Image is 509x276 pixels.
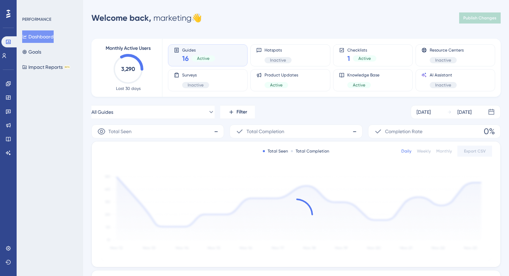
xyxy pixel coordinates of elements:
div: Daily [401,148,411,154]
span: Inactive [270,57,286,63]
text: 3,290 [121,66,135,72]
span: Inactive [435,82,451,88]
span: Knowledge Base [347,72,379,78]
div: Total Completion [291,148,329,154]
span: Export CSV [464,148,486,154]
div: Weekly [417,148,431,154]
span: AI Assistant [430,72,457,78]
span: Resource Centers [430,47,464,53]
span: 0% [484,126,495,137]
div: BETA [64,65,70,69]
span: Checklists [347,47,376,52]
span: Active [353,82,365,88]
span: Hotspots [265,47,292,53]
button: Impact ReportsBETA [22,61,70,73]
div: [DATE] [457,108,472,116]
button: Filter [220,105,255,119]
span: Active [358,56,371,61]
span: Active [197,56,209,61]
span: Completion Rate [385,127,422,136]
span: Total Completion [247,127,284,136]
span: 16 [182,54,189,63]
span: Monthly Active Users [106,44,151,53]
span: Surveys [182,72,209,78]
span: - [214,126,218,137]
span: Active [270,82,283,88]
div: marketing 👋 [91,12,202,24]
span: Product Updates [265,72,298,78]
span: 1 [347,54,350,63]
div: PERFORMANCE [22,17,51,22]
span: Publish Changes [463,15,497,21]
span: Inactive [188,82,204,88]
span: Welcome back, [91,13,151,23]
div: Total Seen [263,148,288,154]
button: All Guides [91,105,215,119]
span: Last 30 days [116,86,141,91]
span: - [352,126,357,137]
span: Total Seen [108,127,132,136]
div: [DATE] [417,108,431,116]
span: All Guides [91,108,113,116]
span: Guides [182,47,215,52]
button: Export CSV [457,146,492,157]
button: Dashboard [22,30,54,43]
div: Monthly [436,148,452,154]
button: Publish Changes [459,12,501,24]
span: Inactive [435,57,451,63]
span: Filter [236,108,247,116]
button: Goals [22,46,41,58]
